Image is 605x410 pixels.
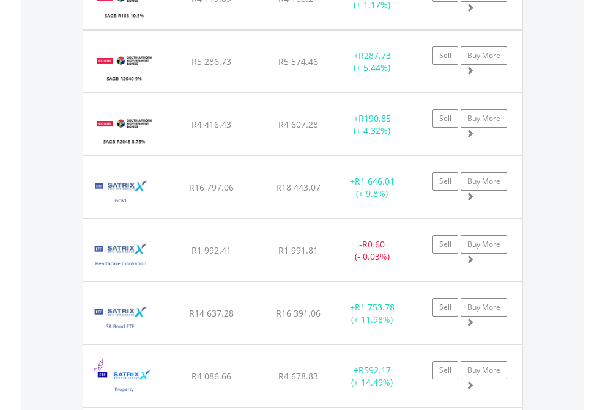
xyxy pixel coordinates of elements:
[358,112,391,124] span: R190.85
[89,298,151,341] img: TFSA.STXGOV.png
[334,175,410,200] div: + (+ 9.8%)
[355,301,395,313] span: R1 753.78
[276,307,321,319] span: R16 391.06
[355,175,395,187] span: R1 646.01
[334,301,410,326] div: + (+ 11.98%)
[278,370,318,382] span: R4 678.83
[89,172,151,215] img: TFSA.STXGVI.png
[461,361,507,379] a: Buy More
[278,56,318,67] span: R5 574.46
[461,46,507,65] a: Buy More
[89,109,160,152] img: TFSA.ZA.R2048.png
[461,235,507,254] a: Buy More
[461,298,507,317] a: Buy More
[89,235,151,278] img: TFSA.STXHLT.png
[432,172,458,191] a: Sell
[432,235,458,254] a: Sell
[334,112,410,137] div: + (+ 4.32%)
[432,298,458,317] a: Sell
[191,370,231,382] span: R4 086.66
[334,49,410,74] div: + (+ 5.44%)
[191,56,231,67] span: R5 286.73
[278,244,318,256] span: R1 991.81
[278,119,318,130] span: R4 607.28
[191,119,231,130] span: R4 416.43
[189,181,234,193] span: R16 797.06
[89,46,160,89] img: TFSA.ZA.R2040.png
[358,364,391,376] span: R592.17
[334,364,410,389] div: + (+ 14.49%)
[191,244,231,256] span: R1 992.41
[276,181,321,193] span: R18 443.07
[189,307,234,319] span: R14 637.28
[461,109,507,128] a: Buy More
[89,361,160,404] img: TFSA.STXPRO.png
[461,172,507,191] a: Buy More
[432,46,458,65] a: Sell
[362,238,385,250] span: R0.60
[432,109,458,128] a: Sell
[334,238,410,263] div: - (- 0.03%)
[432,361,458,379] a: Sell
[358,49,391,61] span: R287.73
